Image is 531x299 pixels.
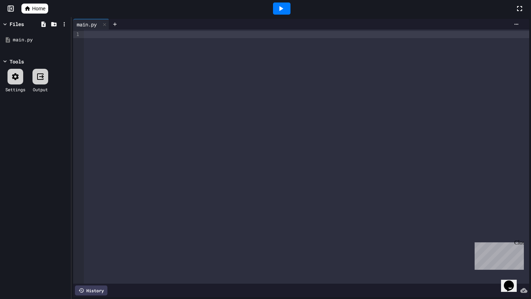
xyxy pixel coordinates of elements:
[32,5,45,12] span: Home
[73,21,100,28] div: main.py
[73,19,109,30] div: main.py
[21,4,48,14] a: Home
[10,20,24,28] div: Files
[33,86,48,93] div: Output
[75,285,107,295] div: History
[13,36,69,43] div: main.py
[3,3,49,45] div: Chat with us now!Close
[10,58,24,65] div: Tools
[501,270,524,292] iframe: chat widget
[5,86,25,93] div: Settings
[472,239,524,270] iframe: chat widget
[73,31,80,38] div: 1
